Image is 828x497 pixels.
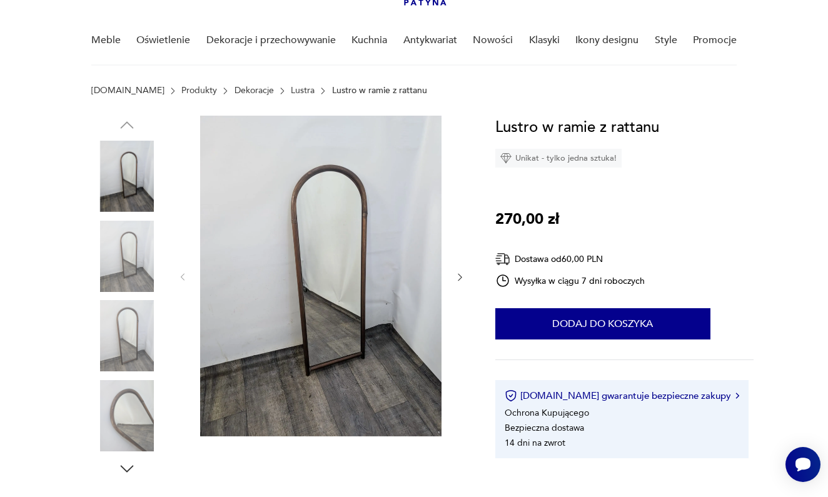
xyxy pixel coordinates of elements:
[529,16,560,64] a: Klasyki
[735,393,739,399] img: Ikona strzałki w prawo
[505,389,739,402] button: [DOMAIN_NAME] gwarantuje bezpieczne zakupy
[693,16,737,64] a: Promocje
[495,149,622,168] div: Unikat - tylko jedna sztuka!
[495,208,559,231] p: 270,00 zł
[206,16,336,64] a: Dekoracje i przechowywanie
[495,251,645,267] div: Dostawa od 60,00 PLN
[505,389,517,402] img: Ikona certyfikatu
[495,251,510,267] img: Ikona dostawy
[91,221,163,292] img: Zdjęcie produktu Lustro w ramie z rattanu
[505,407,589,419] li: Ochrona Kupującego
[181,86,217,96] a: Produkty
[505,422,584,434] li: Bezpieczna dostawa
[91,86,164,96] a: [DOMAIN_NAME]
[136,16,190,64] a: Oświetlenie
[332,86,427,96] p: Lustro w ramie z rattanu
[235,86,274,96] a: Dekoracje
[500,153,512,164] img: Ikona diamentu
[200,116,442,436] img: Zdjęcie produktu Lustro w ramie z rattanu
[291,86,315,96] a: Lustra
[495,273,645,288] div: Wysyłka w ciągu 7 dni roboczych
[785,447,820,482] iframe: Smartsupp widget button
[91,16,121,64] a: Meble
[91,300,163,371] img: Zdjęcie produktu Lustro w ramie z rattanu
[575,16,639,64] a: Ikony designu
[495,308,710,339] button: Dodaj do koszyka
[495,116,659,139] h1: Lustro w ramie z rattanu
[351,16,387,64] a: Kuchnia
[91,141,163,212] img: Zdjęcie produktu Lustro w ramie z rattanu
[473,16,513,64] a: Nowości
[655,16,677,64] a: Style
[91,380,163,451] img: Zdjęcie produktu Lustro w ramie z rattanu
[403,16,457,64] a: Antykwariat
[505,437,565,449] li: 14 dni na zwrot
